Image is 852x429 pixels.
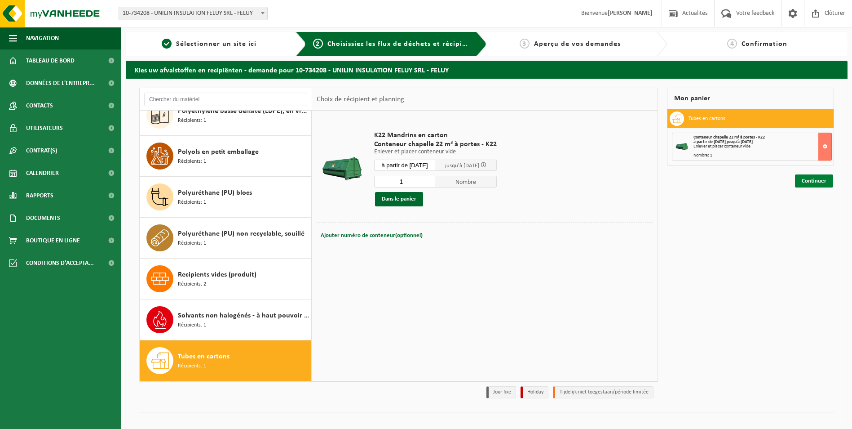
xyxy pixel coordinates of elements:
span: Tubes en cartons [178,351,230,362]
h3: Tubes en cartons [689,112,725,126]
input: Sélectionnez date [374,160,436,171]
span: 10-734208 - UNILIN INSULATION FELUY SRL - FELUY [119,7,268,20]
span: Récipients: 2 [178,280,206,289]
div: Enlever et placer conteneur vide [693,144,831,149]
span: 4 [727,39,737,49]
button: Recipients vides (produit) Récipients: 2 [140,259,312,299]
span: 3 [520,39,530,49]
span: Choisissiez les flux de déchets et récipients [327,40,477,48]
span: Boutique en ligne [26,229,80,252]
span: Polyéthylène basse densité (LDPE), en vrac, naturel/coloré (80/20) [178,106,309,116]
span: Conditions d'accepta... [26,252,94,274]
button: Tubes en cartons Récipients: 1 [140,340,312,381]
span: Polyols en petit emballage [178,147,259,157]
span: Récipients: 1 [178,321,206,330]
button: Ajouter numéro de conteneur(optionnel) [320,229,424,242]
span: 1 [162,39,172,49]
input: Chercher du matériel [144,93,307,106]
span: Aperçu de vos demandes [534,40,621,48]
span: Solvants non halogénés - à haut pouvoir calorifique en petits emballages (<200L) [178,310,309,321]
li: Jour fixe [486,386,516,398]
span: Recipients vides (produit) [178,269,256,280]
span: Conteneur chapelle 22 m³ à portes - K22 [693,135,765,140]
strong: [PERSON_NAME] [608,10,653,17]
span: Navigation [26,27,59,49]
a: Continuer [795,174,833,188]
p: Enlever et placer conteneur vide [374,149,497,155]
span: Polyuréthane (PU) non recyclable, souillé [178,228,305,239]
h2: Kies uw afvalstoffen en recipiënten - demande pour 10-734208 - UNILIN INSULATION FELUY SRL - FELUY [126,61,848,78]
button: Polyuréthane (PU) blocs Récipients: 1 [140,177,312,218]
span: Rapports [26,184,53,207]
li: Holiday [521,386,548,398]
span: Polyuréthane (PU) blocs [178,188,252,198]
span: Récipients: 1 [178,362,206,371]
a: 1Sélectionner un site ici [130,39,288,49]
span: Nombre [435,176,497,188]
span: 10-734208 - UNILIN INSULATION FELUY SRL - FELUY [119,7,267,20]
span: Utilisateurs [26,117,63,139]
div: Mon panier [667,88,834,109]
span: Confirmation [742,40,787,48]
span: Récipients: 1 [178,198,206,207]
div: Choix de récipient et planning [312,88,409,111]
button: Dans le panier [375,192,423,206]
span: Ajouter numéro de conteneur(optionnel) [321,232,423,238]
span: Calendrier [26,162,59,184]
span: Données de l'entrepr... [26,72,95,94]
span: 2 [313,39,323,49]
strong: à partir de [DATE] jusqu'à [DATE] [693,139,753,144]
span: Récipients: 1 [178,239,206,248]
div: Nombre: 1 [693,153,831,158]
span: Récipients: 1 [178,157,206,166]
span: Tableau de bord [26,49,75,72]
span: Conteneur chapelle 22 m³ à portes - K22 [374,140,497,149]
span: K22 Mandrins en carton [374,131,497,140]
button: Polyuréthane (PU) non recyclable, souillé Récipients: 1 [140,218,312,259]
span: Récipients: 1 [178,116,206,125]
span: Documents [26,207,60,229]
span: Contacts [26,94,53,117]
button: Polyols en petit emballage Récipients: 1 [140,136,312,177]
button: Polyéthylène basse densité (LDPE), en vrac, naturel/coloré (80/20) Récipients: 1 [140,95,312,136]
span: Sélectionner un site ici [176,40,256,48]
span: Contrat(s) [26,139,57,162]
span: jusqu'à [DATE] [445,163,479,169]
li: Tijdelijk niet toegestaan/période limitée [553,386,653,398]
button: Solvants non halogénés - à haut pouvoir calorifique en petits emballages (<200L) Récipients: 1 [140,299,312,340]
